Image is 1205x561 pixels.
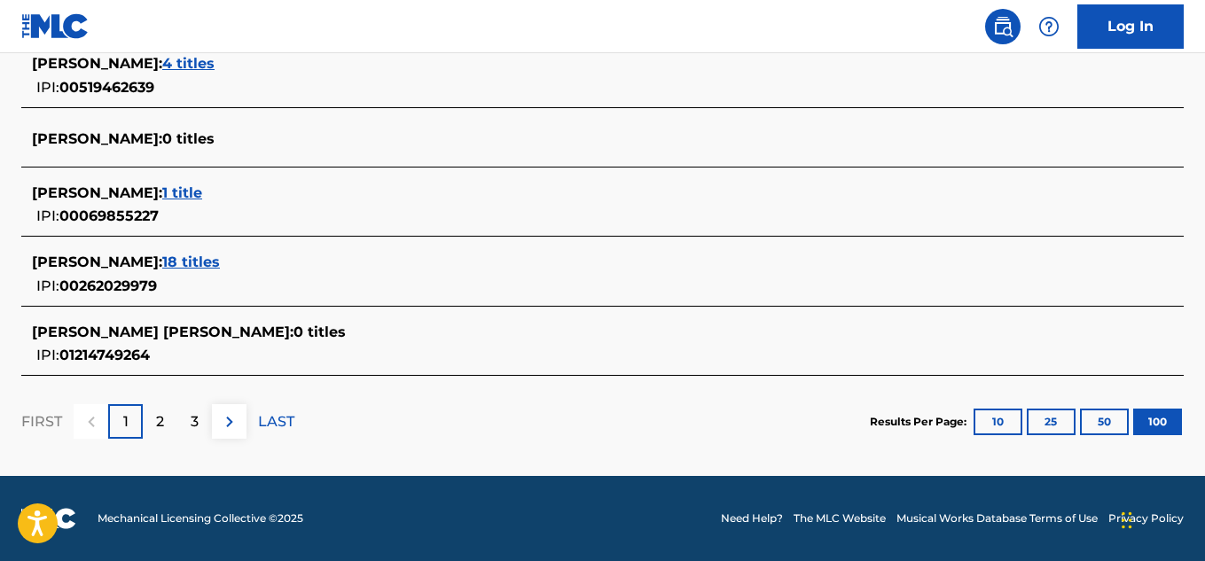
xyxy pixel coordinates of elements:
p: Results Per Page: [870,414,971,430]
div: Widget de chat [1116,476,1205,561]
iframe: Chat Widget [1116,476,1205,561]
span: 0 titles [162,130,215,147]
span: IPI: [36,347,59,363]
span: IPI: [36,277,59,294]
img: search [992,16,1013,37]
button: 10 [974,409,1022,435]
a: Musical Works Database Terms of Use [896,510,1098,526]
button: 25 [1027,409,1076,435]
span: Mechanical Licensing Collective © 2025 [98,510,303,526]
img: help [1038,16,1060,37]
span: [PERSON_NAME] : [32,184,162,201]
span: IPI: [36,79,59,96]
div: Help [1031,9,1067,44]
p: 2 [156,411,164,432]
span: [PERSON_NAME] : [32,130,162,147]
p: FIRST [21,411,62,432]
a: Public Search [985,9,1021,44]
span: 0 titles [293,323,346,340]
p: LAST [258,411,294,432]
span: [PERSON_NAME] [PERSON_NAME] : [32,323,293,340]
span: 1 title [162,184,202,201]
img: MLC Logo [21,13,90,39]
span: 00262029979 [59,277,157,294]
div: Arrastrar [1122,494,1132,547]
a: The MLC Website [794,510,886,526]
a: Privacy Policy [1108,510,1184,526]
span: 01214749264 [59,347,150,363]
button: 50 [1080,409,1129,435]
img: right [219,411,240,432]
img: logo [21,508,76,529]
span: 18 titles [162,253,220,270]
button: 100 [1133,409,1182,435]
span: [PERSON_NAME] : [32,55,162,72]
p: 1 [123,411,129,432]
span: IPI: [36,207,59,224]
a: Need Help? [721,510,783,526]
span: [PERSON_NAME] : [32,253,162,270]
span: 00519462639 [59,79,154,96]
span: 00069855227 [59,207,159,224]
span: 4 titles [162,55,215,72]
p: 3 [191,411,199,432]
a: Log In [1077,4,1184,49]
